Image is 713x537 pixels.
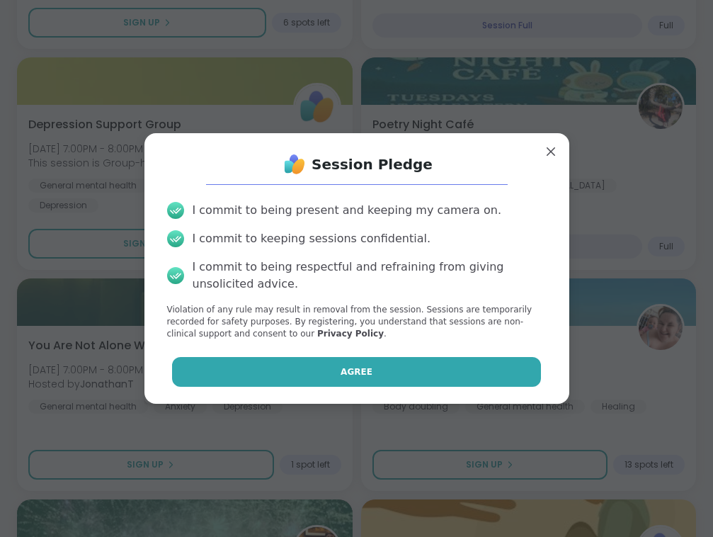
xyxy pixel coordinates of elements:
button: Agree [172,357,541,387]
h1: Session Pledge [312,154,433,174]
span: Agree [341,366,372,378]
div: I commit to keeping sessions confidential. [193,230,431,247]
div: I commit to being present and keeping my camera on. [193,202,501,219]
a: Privacy Policy [317,329,384,339]
p: Violation of any rule may result in removal from the session. Sessions are temporarily recorded f... [167,304,547,339]
img: ShareWell Logo [280,150,309,179]
div: I commit to being respectful and refraining from giving unsolicited advice. [193,259,547,293]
